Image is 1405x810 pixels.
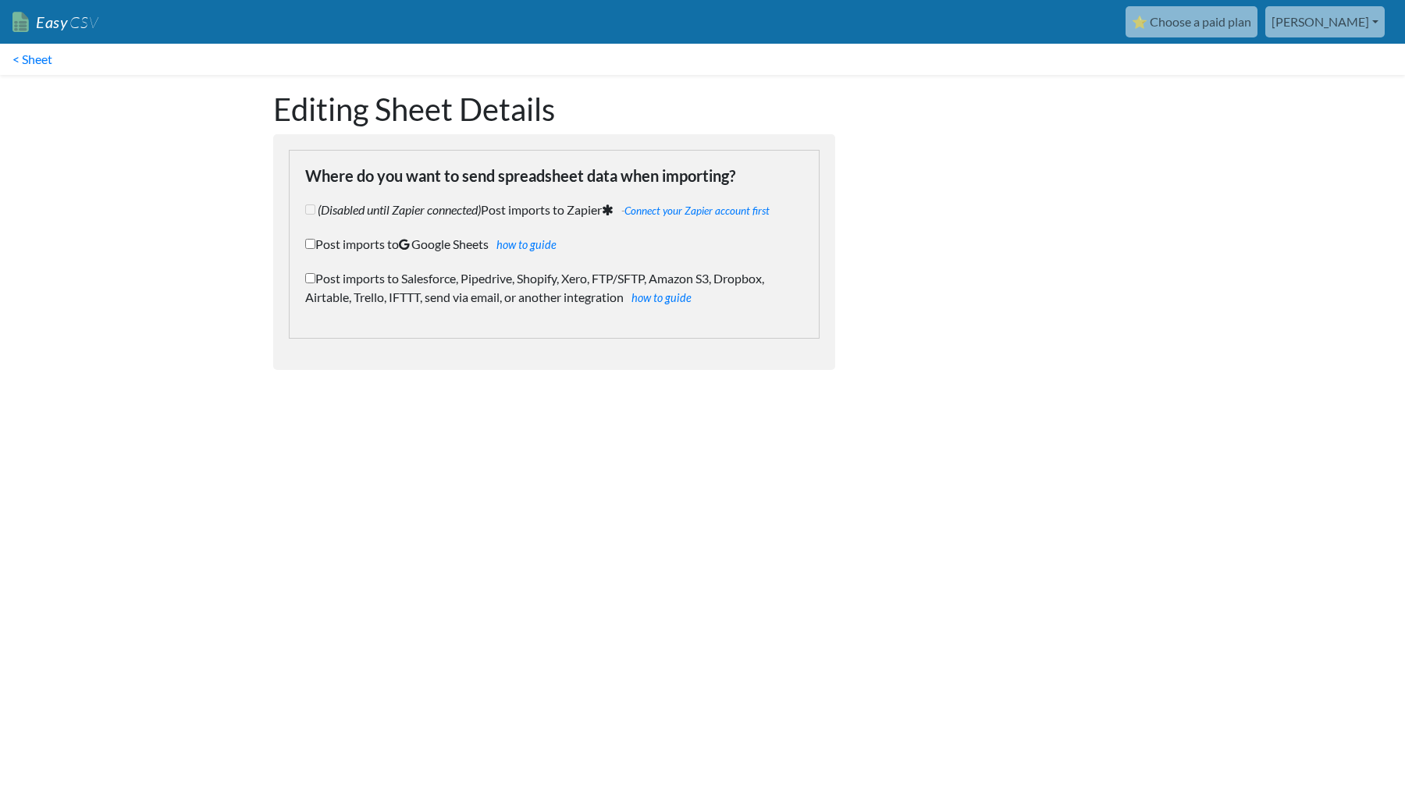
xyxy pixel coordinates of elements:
span: - [617,204,770,217]
input: Post imports to Salesforce, Pipedrive, Shopify, Xero, FTP/SFTP, Amazon S3, Dropbox, Airtable, Tre... [305,273,315,283]
i: (Disabled until Zapier connected) [318,202,481,217]
label: Post imports to Google Sheets [305,235,803,254]
a: [PERSON_NAME] [1265,6,1385,37]
label: Post imports to Zapier [305,201,803,219]
h1: Editing Sheet Details [273,91,835,128]
a: how to guide [631,291,692,304]
input: Post imports toGoogle Sheetshow to guide [305,239,315,249]
h4: Where do you want to send spreadsheet data when importing? [305,166,803,185]
a: EasyCSV [12,6,98,38]
a: Connect your Zapier account first [624,204,770,217]
span: CSV [68,12,98,32]
a: how to guide [496,238,557,251]
label: Post imports to Salesforce, Pipedrive, Shopify, Xero, FTP/SFTP, Amazon S3, Dropbox, Airtable, Tre... [305,269,803,307]
input: (Disabled until Zapier connected)Post imports to Zapier -Connect your Zapier account first [305,204,315,215]
a: ⭐ Choose a paid plan [1126,6,1257,37]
